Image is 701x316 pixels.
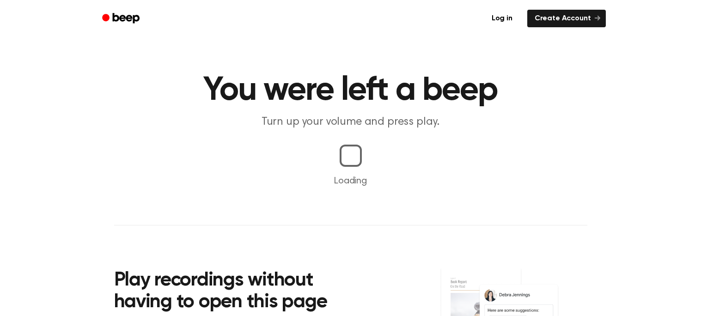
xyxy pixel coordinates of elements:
[114,270,363,314] h2: Play recordings without having to open this page
[11,174,690,188] p: Loading
[482,8,522,29] a: Log in
[96,10,148,28] a: Beep
[527,10,606,27] a: Create Account
[173,115,528,130] p: Turn up your volume and press play.
[114,74,587,107] h1: You were left a beep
